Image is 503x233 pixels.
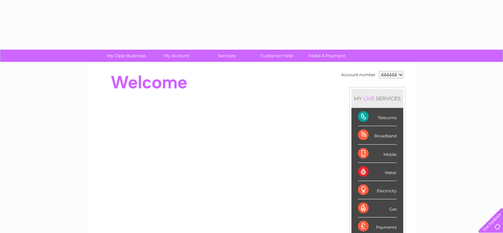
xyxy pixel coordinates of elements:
[199,50,254,62] a: Services
[358,181,397,199] div: Electricity
[99,50,154,62] a: My Clear Business
[149,50,204,62] a: My Account
[340,69,377,80] td: Account number
[358,199,397,217] div: Gas
[358,126,397,144] div: Broadband
[362,95,376,102] div: LIVE
[358,163,397,181] div: Water
[351,89,403,108] div: MY SERVICES
[250,50,304,62] a: Customer Help
[358,108,397,126] div: Telecoms
[300,50,354,62] a: Make A Payment
[358,145,397,163] div: Mobile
